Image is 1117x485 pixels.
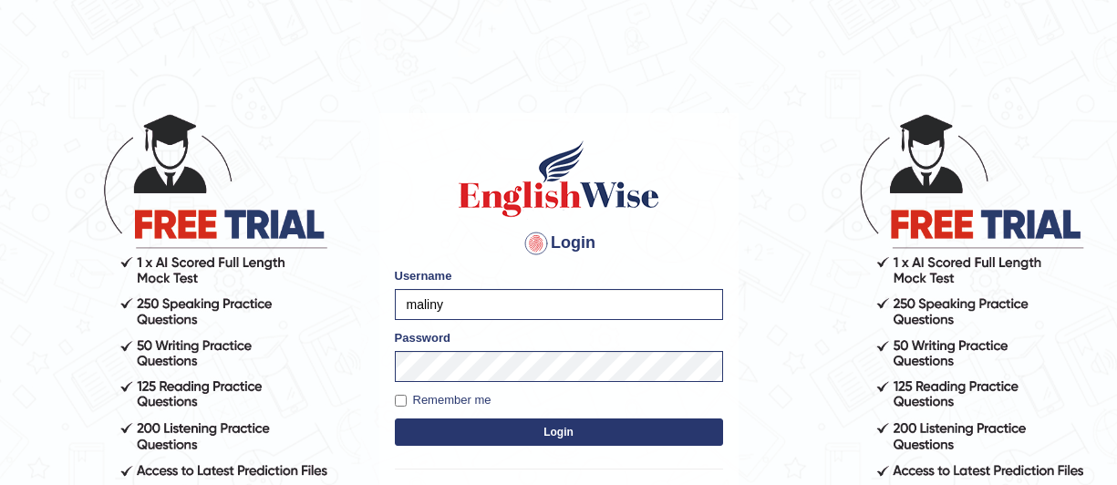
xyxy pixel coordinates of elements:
[395,329,450,346] label: Password
[395,267,452,284] label: Username
[455,138,663,220] img: Logo of English Wise sign in for intelligent practice with AI
[395,418,723,446] button: Login
[395,395,407,407] input: Remember me
[395,229,723,258] h4: Login
[395,391,491,409] label: Remember me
